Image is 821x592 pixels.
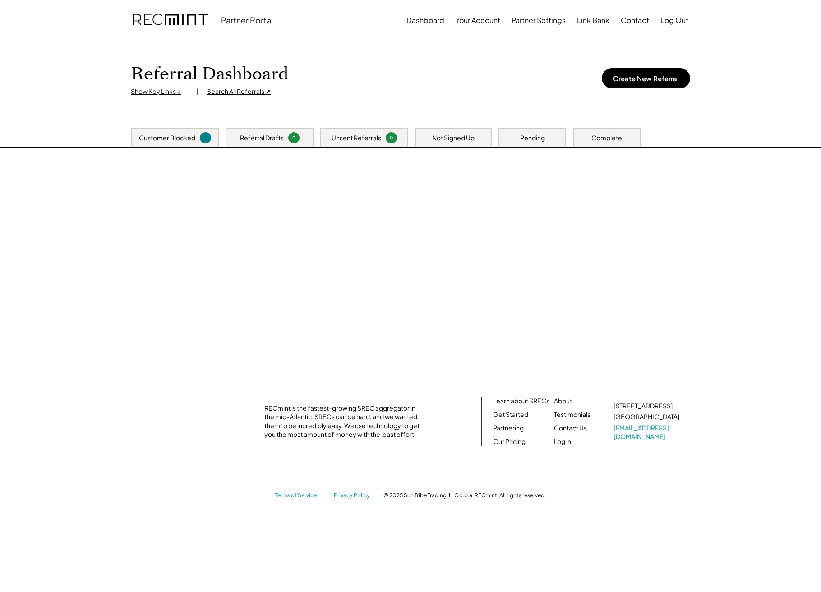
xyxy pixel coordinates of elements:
button: Partner Settings [512,11,566,29]
button: Link Bank [577,11,609,29]
div: [GEOGRAPHIC_DATA] [613,412,679,421]
div: Show Key Links ↓ [131,87,187,96]
div: Customer Blocked [139,134,195,143]
div: Not Signed Up [432,134,475,143]
a: [EMAIL_ADDRESS][DOMAIN_NAME] [613,424,681,441]
button: Your Account [456,11,500,29]
div: Partner Portal [221,15,273,25]
a: Log in [554,437,571,446]
a: Terms of Service [275,492,325,499]
button: Contact [621,11,649,29]
h1: Referral Dashboard [131,64,288,85]
a: About [554,397,572,406]
div: | [196,87,198,96]
div: [STREET_ADDRESS] [613,402,673,411]
div: Search All Referrals ↗ [207,87,271,96]
a: Our Pricing [493,437,526,446]
div: RECmint is the fastest-growing SREC aggregator in the mid-Atlantic. SRECs can be hard, and we wan... [264,404,424,439]
a: Contact Us [554,424,587,433]
img: recmint-logotype%403x.png [133,5,208,36]
button: Log Out [660,11,688,29]
button: Dashboard [406,11,444,29]
a: Get Started [493,410,528,419]
div: Pending [520,134,545,143]
a: Testimonials [554,410,590,419]
div: 0 [290,134,298,141]
a: Partnering [493,424,524,433]
div: Complete [591,134,622,143]
div: Referral Drafts [240,134,284,143]
button: Create New Referral [602,68,690,88]
div: 0 [387,134,396,141]
a: Learn about SRECs [493,397,549,406]
div: © 2025 Sun Tribe Trading, LLC d.b.a. RECmint. All rights reserved. [383,492,546,499]
div: Unsent Referrals [332,134,381,143]
a: Privacy Policy [334,492,374,499]
img: yH5BAEAAAAALAAAAAABAAEAAAIBRAA7 [176,406,253,437]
